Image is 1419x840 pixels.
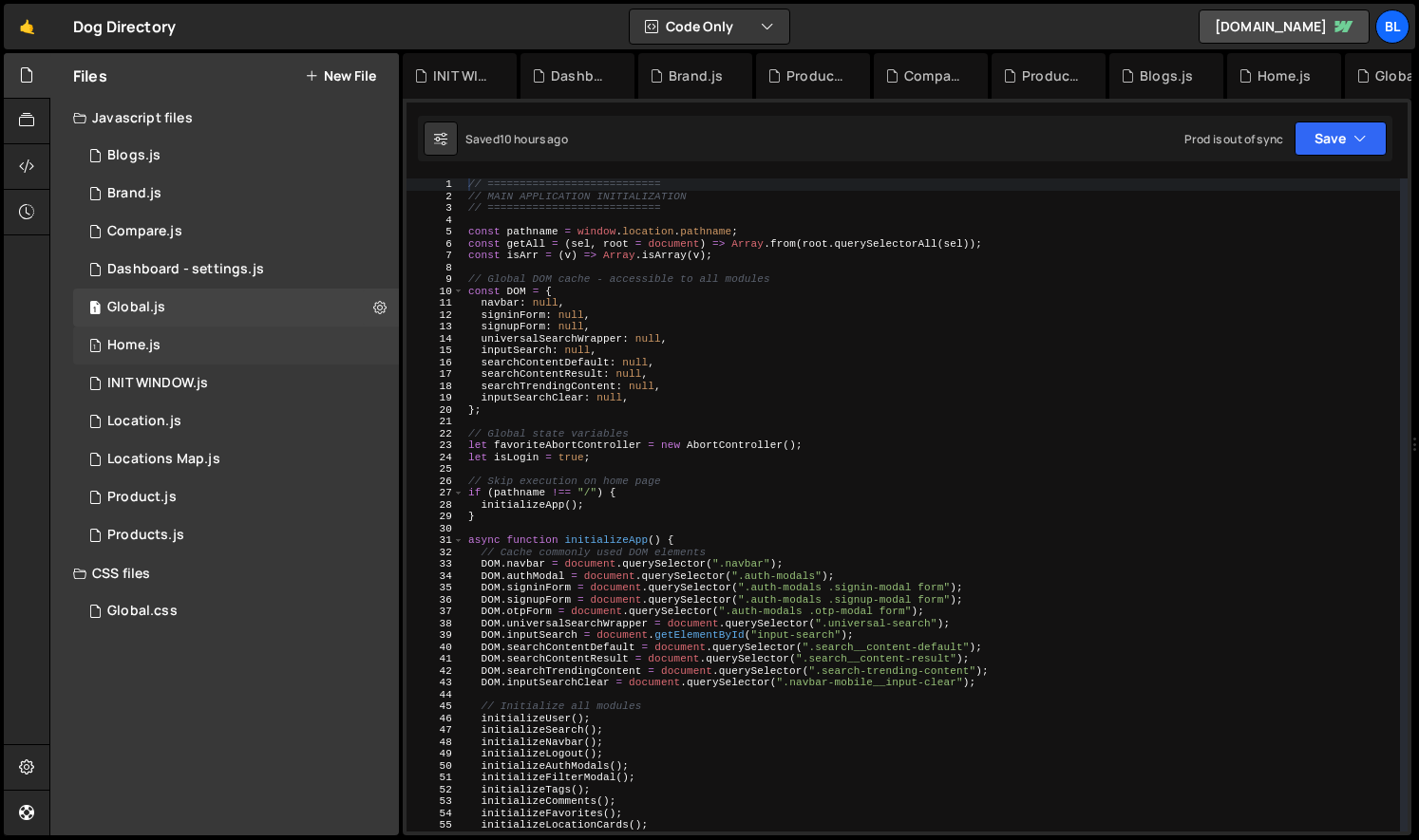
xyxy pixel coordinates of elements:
div: Global.css [107,603,178,620]
div: 34 [407,570,464,583]
div: Compare.js [107,223,182,240]
div: 25 [407,463,464,476]
div: Brand.js [669,66,723,85]
div: Dashboard - settings.js [551,66,612,85]
div: 8 [407,262,464,274]
div: 35 [407,582,464,594]
button: Code Only [630,9,789,44]
div: 37 [407,606,464,618]
div: Locations Map.js [107,451,220,468]
div: 27 [407,487,464,499]
div: Home.js [1258,66,1311,85]
div: 9 [407,273,464,286]
div: 38 [407,618,464,630]
div: 12 [407,309,464,322]
div: 17 [407,368,464,381]
div: Compare.js [904,66,965,85]
div: Product.js [107,489,177,506]
div: Blogs.js [107,147,161,164]
div: 26 [407,476,464,488]
div: 14 [407,333,464,345]
div: Prod is out of sync [1184,131,1283,147]
div: 21 [407,416,464,428]
div: 16220/43680.js [73,440,399,478]
div: 16220/44328.js [73,213,399,251]
div: 10 hours ago [500,131,568,147]
div: 16220/44324.js [73,516,399,554]
div: 16220/44476.js [73,251,399,289]
div: 11 [407,297,464,309]
div: 55 [407,819,464,831]
button: Save [1295,121,1387,156]
div: Dashboard - settings.js [107,261,264,278]
span: 1 [89,302,101,317]
div: 15 [407,345,464,357]
div: 16220/44477.js [73,364,399,402]
div: 22 [407,428,464,440]
div: 13 [407,321,464,333]
div: INIT WINDOW.js [433,66,494,85]
div: 44 [407,689,464,701]
div: 54 [407,808,464,820]
div: 28 [407,499,464,512]
div: 39 [407,629,464,642]
div: 52 [407,784,464,796]
div: Global.js [107,299,165,316]
div: 16220/44393.js [73,478,399,516]
div: INIT WINDOW.js [107,375,208,392]
div: Saved [465,131,568,147]
div: 5 [407,226,464,238]
div: 50 [407,760,464,773]
div: 24 [407,452,464,464]
div: 33 [407,558,464,570]
div: 2 [407,191,464,203]
h2: Files [73,65,107,86]
div: 43 [407,677,464,689]
a: 🤙 [4,4,50,49]
div: 3 [407,202,464,215]
div: 16220/44321.js [73,137,399,175]
div: 29 [407,511,464,523]
div: Products.js [1022,66,1083,85]
div: 16220/43681.js [73,289,399,327]
div: CSS files [50,554,399,592]
div: Home.js [107,337,161,354]
div: 47 [407,724,464,737]
div: 16220/43682.css [73,592,399,630]
div: Product.js [786,66,847,85]
: 16220/43679.js [73,402,399,440]
div: 23 [407,439,464,452]
div: 19 [407,392,464,404]
div: 6 [407,238,464,251]
div: 20 [407,404,464,417]
span: 1 [89,340,101,355]
a: Bl [1375,9,1410,44]
div: 7 [407,250,464,262]
div: 31 [407,534,464,547]
div: Products.js [107,527,184,544]
div: 10 [407,286,464,298]
div: Brand.js [107,185,161,202]
div: 49 [407,748,464,760]
div: 40 [407,642,464,654]
a: [DOMAIN_NAME] [1199,9,1370,44]
div: 45 [407,700,464,713]
div: 41 [407,653,464,665]
div: Dog Directory [73,15,176,38]
div: 30 [407,523,464,535]
div: 48 [407,737,464,749]
div: 16 [407,357,464,369]
div: 53 [407,795,464,808]
div: 16220/44394.js [73,175,399,213]
div: 36 [407,594,464,607]
div: 18 [407,381,464,393]
div: Blogs.js [1140,66,1193,85]
div: Location.js [107,413,181,430]
div: 51 [407,772,464,784]
button: New File [305,68,376,84]
div: 1 [407,178,464,191]
div: 46 [407,713,464,725]
div: Javascript files [50,99,399,137]
div: 32 [407,547,464,559]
